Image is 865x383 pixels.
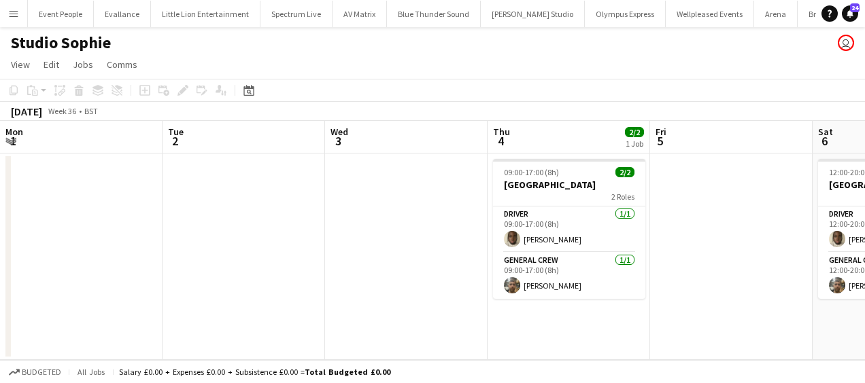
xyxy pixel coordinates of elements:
[107,58,137,71] span: Comms
[330,126,348,138] span: Wed
[166,133,184,149] span: 2
[11,105,42,118] div: [DATE]
[38,56,65,73] a: Edit
[493,179,645,191] h3: [GEOGRAPHIC_DATA]
[75,367,107,377] span: All jobs
[387,1,481,27] button: Blue Thunder Sound
[654,133,666,149] span: 5
[585,1,666,27] button: Olympus Express
[842,5,858,22] a: 24
[493,126,510,138] span: Thu
[328,133,348,149] span: 3
[491,133,510,149] span: 4
[260,1,333,27] button: Spectrum Live
[754,1,798,27] button: Arena
[666,1,754,27] button: Wellpleased Events
[28,1,94,27] button: Event People
[493,253,645,299] app-card-role: General Crew1/109:00-17:00 (8h)[PERSON_NAME]
[94,1,151,27] button: Evallance
[11,33,111,53] h1: Studio Sophie
[626,139,643,149] div: 1 Job
[611,191,634,202] span: 2 Roles
[838,35,854,51] app-user-avatar: Dominic Riley
[333,1,387,27] button: AV Matrix
[481,1,585,27] button: [PERSON_NAME] Studio
[818,126,833,138] span: Sat
[625,127,644,137] span: 2/2
[305,367,390,377] span: Total Budgeted £0.00
[5,126,23,138] span: Mon
[101,56,143,73] a: Comms
[11,58,30,71] span: View
[850,3,860,12] span: 24
[7,365,63,380] button: Budgeted
[656,126,666,138] span: Fri
[84,106,98,116] div: BST
[22,367,61,377] span: Budgeted
[5,56,35,73] a: View
[816,133,833,149] span: 6
[73,58,93,71] span: Jobs
[44,58,59,71] span: Edit
[45,106,79,116] span: Week 36
[151,1,260,27] button: Little Lion Entertainment
[168,126,184,138] span: Tue
[3,133,23,149] span: 1
[615,167,634,177] span: 2/2
[67,56,99,73] a: Jobs
[119,367,390,377] div: Salary £0.00 + Expenses £0.00 + Subsistence £0.00 =
[493,206,645,253] app-card-role: Driver1/109:00-17:00 (8h)[PERSON_NAME]
[504,167,559,177] span: 09:00-17:00 (8h)
[493,159,645,299] app-job-card: 09:00-17:00 (8h)2/2[GEOGRAPHIC_DATA]2 RolesDriver1/109:00-17:00 (8h)[PERSON_NAME]General Crew1/10...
